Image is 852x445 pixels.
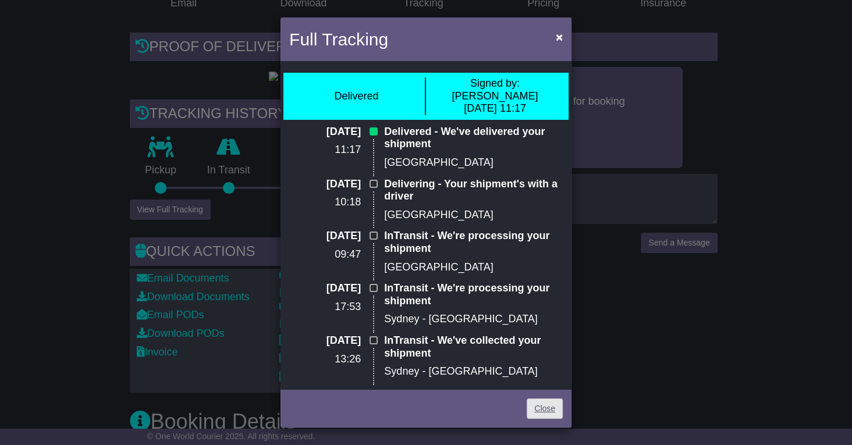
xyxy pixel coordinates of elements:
[384,156,563,169] p: [GEOGRAPHIC_DATA]
[289,178,361,191] p: [DATE]
[384,178,563,203] p: Delivering - Your shipment's with a driver
[289,353,361,366] p: 13:26
[289,196,361,209] p: 10:18
[289,387,361,400] p: [DATE]
[384,126,563,151] p: Delivered - We've delivered your shipment
[527,398,563,419] a: Close
[384,365,563,378] p: Sydney - [GEOGRAPHIC_DATA]
[384,387,563,412] p: ToBeCollected - Your shipment data is lodged
[384,209,563,222] p: [GEOGRAPHIC_DATA]
[289,26,388,52] h4: Full Tracking
[384,334,563,359] p: InTransit - We've collected your shipment
[550,25,569,49] button: Close
[384,282,563,307] p: InTransit - We're processing your shipment
[334,90,378,103] div: Delivered
[384,261,563,274] p: [GEOGRAPHIC_DATA]
[289,230,361,243] p: [DATE]
[289,301,361,314] p: 17:53
[556,30,563,44] span: ×
[470,77,520,89] span: Signed by:
[384,313,563,326] p: Sydney - [GEOGRAPHIC_DATA]
[289,282,361,295] p: [DATE]
[289,334,361,347] p: [DATE]
[289,126,361,138] p: [DATE]
[289,248,361,261] p: 09:47
[432,77,558,115] div: [PERSON_NAME] [DATE] 11:17
[289,144,361,156] p: 11:17
[384,230,563,255] p: InTransit - We're processing your shipment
